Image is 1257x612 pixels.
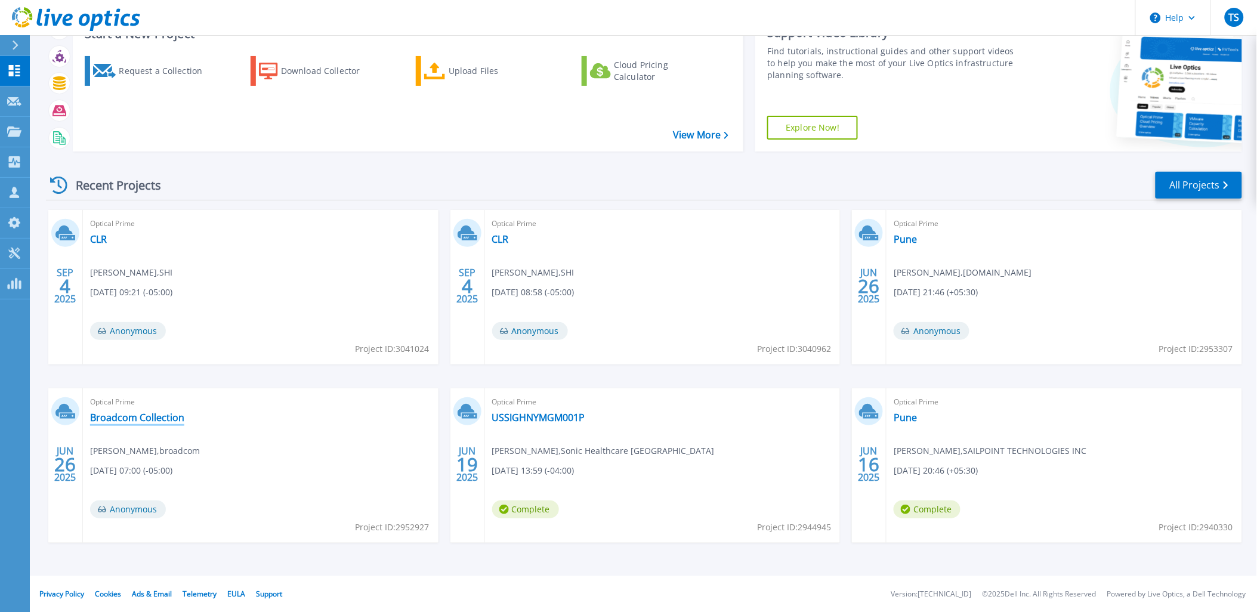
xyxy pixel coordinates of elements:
[891,591,972,598] li: Version: [TECHNICAL_ID]
[757,342,831,356] span: Project ID: 3040962
[456,459,478,469] span: 19
[858,264,881,308] div: JUN 2025
[54,264,76,308] div: SEP 2025
[256,589,282,599] a: Support
[492,322,568,340] span: Anonymous
[767,116,858,140] a: Explore Now!
[281,59,376,83] div: Download Collector
[54,443,76,486] div: JUN 2025
[1159,521,1233,534] span: Project ID: 2940330
[894,233,917,245] a: Pune
[492,266,575,279] span: [PERSON_NAME] , SHI
[894,217,1235,230] span: Optical Prime
[858,459,880,469] span: 16
[767,45,1017,81] div: Find tutorials, instructional guides and other support videos to help you make the most of your L...
[90,322,166,340] span: Anonymous
[1159,342,1233,356] span: Project ID: 2953307
[894,464,978,477] span: [DATE] 20:46 (+05:30)
[416,56,549,86] a: Upload Files
[132,589,172,599] a: Ads & Email
[356,342,430,356] span: Project ID: 3041024
[85,27,728,41] h3: Start a New Project
[60,281,70,291] span: 4
[492,233,509,245] a: CLR
[356,521,430,534] span: Project ID: 2952927
[492,286,575,299] span: [DATE] 08:58 (-05:00)
[251,56,384,86] a: Download Collector
[183,589,217,599] a: Telemetry
[90,233,107,245] a: CLR
[90,395,431,409] span: Optical Prime
[492,444,715,458] span: [PERSON_NAME] , Sonic Healthcare [GEOGRAPHIC_DATA]
[614,59,709,83] div: Cloud Pricing Calculator
[449,59,544,83] div: Upload Files
[582,56,715,86] a: Cloud Pricing Calculator
[90,286,172,299] span: [DATE] 09:21 (-05:00)
[90,412,184,424] a: Broadcom Collection
[983,591,1097,598] li: © 2025 Dell Inc. All Rights Reserved
[492,412,585,424] a: USSIGHNYMGM001P
[95,589,121,599] a: Cookies
[1156,172,1242,199] a: All Projects
[894,444,1086,458] span: [PERSON_NAME] , SAILPOINT TECHNOLOGIES INC
[858,443,881,486] div: JUN 2025
[894,266,1031,279] span: [PERSON_NAME] , [DOMAIN_NAME]
[39,589,84,599] a: Privacy Policy
[227,589,245,599] a: EULA
[90,217,431,230] span: Optical Prime
[54,459,76,469] span: 26
[757,521,831,534] span: Project ID: 2944945
[894,322,969,340] span: Anonymous
[894,500,960,518] span: Complete
[90,464,172,477] span: [DATE] 07:00 (-05:00)
[894,395,1235,409] span: Optical Prime
[492,500,559,518] span: Complete
[456,443,478,486] div: JUN 2025
[456,264,478,308] div: SEP 2025
[119,59,214,83] div: Request a Collection
[90,266,172,279] span: [PERSON_NAME] , SHI
[85,56,218,86] a: Request a Collection
[492,464,575,477] span: [DATE] 13:59 (-04:00)
[492,217,833,230] span: Optical Prime
[894,286,978,299] span: [DATE] 21:46 (+05:30)
[673,129,728,141] a: View More
[90,444,200,458] span: [PERSON_NAME] , broadcom
[492,395,833,409] span: Optical Prime
[1228,13,1239,22] span: TS
[858,281,880,291] span: 26
[1107,591,1246,598] li: Powered by Live Optics, a Dell Technology
[894,412,917,424] a: Pune
[90,500,166,518] span: Anonymous
[462,281,472,291] span: 4
[46,171,177,200] div: Recent Projects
